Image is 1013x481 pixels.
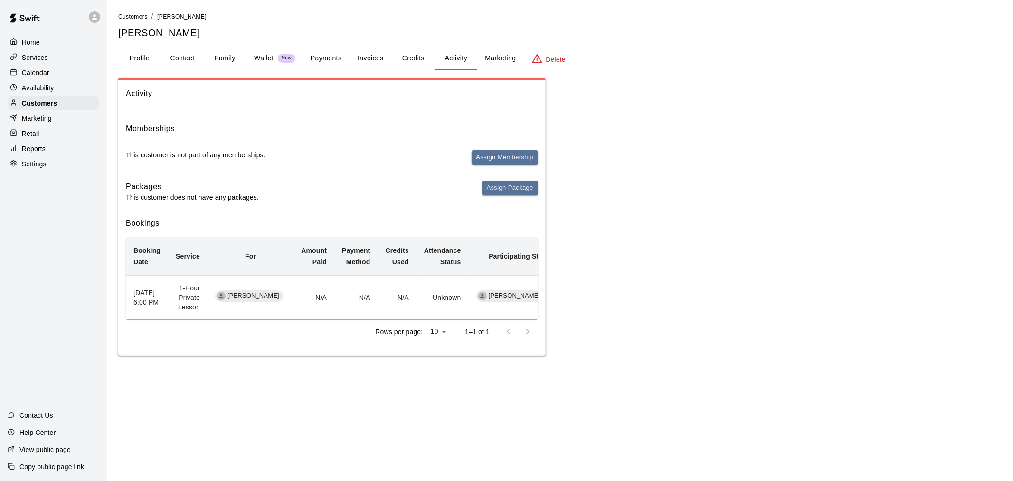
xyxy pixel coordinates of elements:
[22,114,52,123] p: Marketing
[22,98,57,108] p: Customers
[126,87,538,100] span: Activity
[126,123,175,135] h6: Memberships
[19,462,84,471] p: Copy public page link
[485,291,544,300] span: [PERSON_NAME]
[22,53,48,62] p: Services
[118,47,1002,70] div: basic tabs example
[417,275,469,319] td: Unknown
[118,27,1002,39] h5: [PERSON_NAME]
[465,327,490,337] p: 1–1 of 1
[378,275,417,319] td: N/A
[424,247,461,266] b: Attendance Status
[254,53,274,63] p: Wallet
[476,290,544,302] div: [PERSON_NAME]
[303,47,349,70] button: Payments
[22,68,49,77] p: Calendar
[8,142,99,156] a: Reports
[278,55,295,61] span: New
[435,47,477,70] button: Activity
[349,47,392,70] button: Invoices
[546,55,566,64] p: Delete
[8,81,99,95] a: Availability
[8,96,99,110] a: Customers
[8,157,99,171] a: Settings
[22,144,46,154] p: Reports
[22,83,54,93] p: Availability
[19,428,56,437] p: Help Center
[126,181,259,193] h6: Packages
[126,237,555,319] table: simple table
[161,47,204,70] button: Contact
[482,181,538,195] button: Assign Package
[8,50,99,65] a: Services
[224,291,283,300] span: [PERSON_NAME]
[22,159,47,169] p: Settings
[118,11,1002,22] nav: breadcrumb
[8,35,99,49] a: Home
[204,47,246,70] button: Family
[426,325,450,338] div: 10
[151,11,153,21] li: /
[472,150,538,165] button: Assign Membership
[334,275,378,319] td: N/A
[176,252,200,260] b: Service
[245,252,256,260] b: For
[293,275,334,319] td: N/A
[126,150,265,160] p: This customer is not part of any memberships.
[126,192,259,202] p: This customer does not have any packages.
[19,445,71,454] p: View public page
[133,247,161,266] b: Booking Date
[157,13,207,20] span: [PERSON_NAME]
[126,217,538,230] h6: Bookings
[301,247,327,266] b: Amount Paid
[118,13,148,20] span: Customers
[489,252,547,260] b: Participating Staff
[168,275,208,319] td: 1-Hour Private Lesson
[375,327,423,337] p: Rows per page:
[342,247,370,266] b: Payment Method
[392,47,435,70] button: Credits
[217,292,226,300] div: Philip Popovich
[19,411,53,420] p: Contact Us
[118,47,161,70] button: Profile
[118,12,148,20] a: Customers
[386,247,409,266] b: Credits Used
[478,292,487,300] div: Emily Guadagno
[22,38,40,47] p: Home
[8,126,99,141] a: Retail
[8,111,99,125] a: Marketing
[477,47,523,70] button: Marketing
[8,66,99,80] a: Calendar
[126,275,168,319] th: [DATE] 6:00 PM
[22,129,39,138] p: Retail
